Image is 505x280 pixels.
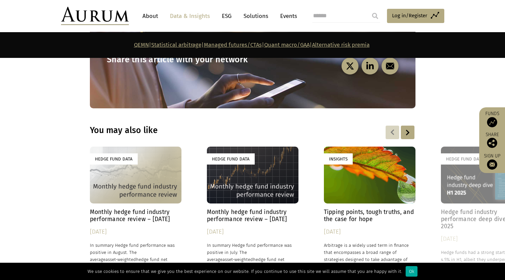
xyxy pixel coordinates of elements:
[134,42,370,48] strong: | | | |
[134,42,149,48] a: QEMN
[324,209,415,223] h4: Tipping points, tough truths, and the case for hope
[324,242,415,271] p: Arbitrage is a widely used term in finance that encompasses a broad range of strategies designed ...
[324,227,415,237] div: [DATE]
[483,132,502,148] div: Share
[487,138,497,148] img: Share this post
[105,257,136,262] span: asset-weighted
[90,209,181,223] h4: Monthly hedge fund industry performance review – [DATE]
[207,147,298,278] a: Hedge Fund Data Monthly hedge fund industry performance review – [DATE] [DATE] In summary Hedge f...
[90,147,181,278] a: Hedge Fund Data Monthly hedge fund industry performance review – [DATE] [DATE] In summary Hedge f...
[207,227,298,237] div: [DATE]
[324,153,353,165] div: Insights
[204,42,262,48] a: Managed futures/CTAs
[61,7,129,25] img: Aurum
[90,153,138,165] div: Hedge Fund Data
[90,242,181,278] p: In summary Hedge fund performance was positive in August. The average hedge fund net return acros...
[487,117,497,127] img: Access Funds
[207,242,298,278] p: In summary Hedge fund performance was positive in July. The average hedge fund net return across ...
[312,42,370,48] a: Alternative risk premia
[139,10,161,22] a: About
[90,227,181,237] div: [DATE]
[483,153,502,170] a: Sign up
[240,10,272,22] a: Solutions
[406,266,417,277] div: Ok
[167,10,213,22] a: Data & Insights
[346,62,354,70] img: twitter-black.svg
[264,42,310,48] a: Quant macro/GAA
[387,9,444,23] a: Log in/Register
[392,12,427,20] span: Log in/Register
[483,111,502,127] a: Funds
[368,9,382,23] input: Submit
[151,42,201,48] a: Statistical arbitrage
[90,125,328,135] h3: You may also like
[107,55,253,65] h3: Share this article with your network
[277,10,297,22] a: Events
[222,257,253,262] span: asset-weighted
[218,10,235,22] a: ESG
[324,147,415,278] a: Insights Tipping points, tough truths, and the case for hope [DATE] Arbitrage is a widely used te...
[207,153,255,165] div: Hedge Fund Data
[366,62,374,70] img: linkedin-black.svg
[441,153,489,165] div: Hedge Fund Data
[386,62,394,70] img: email-black.svg
[487,159,497,170] img: Sign up to our newsletter
[207,209,298,223] h4: Monthly hedge fund industry performance review – [DATE]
